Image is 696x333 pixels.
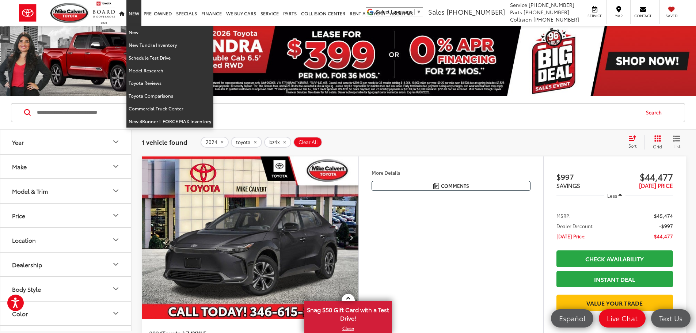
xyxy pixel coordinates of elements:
div: Dealership [12,261,42,268]
div: Color [111,309,120,318]
img: 2024 Toyota bZ4X XLE [141,156,359,320]
span: Dealer Discount [556,222,593,230]
a: Text Us [651,309,691,328]
span: Live Chat [603,314,641,323]
button: MakeMake [0,155,132,178]
button: Model & TrimModel & Trim [0,179,132,203]
button: Search [639,103,672,122]
span: Map [611,13,627,18]
button: Select sort value [625,135,644,150]
span: Saved [663,13,680,18]
button: LocationLocation [0,228,132,252]
button: Grid View [644,135,668,150]
button: remove toyota [231,137,262,148]
a: Toyota Comparisons [126,90,213,102]
button: Less [604,189,626,202]
div: Dealership [111,260,120,269]
div: Location [111,235,120,244]
span: Less [607,192,617,199]
div: Price [12,212,25,219]
button: Body StyleBody Style [0,277,132,301]
span: [PHONE_NUMBER] [524,8,569,16]
span: Español [555,314,589,323]
a: Value Your Trade [556,295,673,311]
a: Toyota Reviews [126,77,213,90]
span: [PHONE_NUMBER] [529,1,574,8]
span: $44,477 [654,232,673,240]
button: PricePrice [0,204,132,227]
img: Mike Calvert Toyota [50,3,89,23]
span: Service [586,13,603,18]
a: Check Availability [556,250,673,267]
button: Clear All [293,137,322,148]
span: $997 [556,171,615,182]
input: Search by Make, Model, or Keyword [36,104,639,121]
div: Model & Trim [12,188,48,194]
div: Make [111,162,120,171]
span: Text Us [655,314,686,323]
button: Next image [344,225,358,250]
span: ▼ [417,9,421,15]
span: [DATE] Price: [556,232,586,240]
span: Contact [634,13,651,18]
a: Instant Deal [556,271,673,287]
a: New 4Runner i-FORCE MAX Inventory [126,115,213,128]
span: bz4x [269,139,280,145]
button: DealershipDealership [0,253,132,276]
span: Collision [510,16,532,23]
img: Comments [433,183,439,189]
div: Make [12,163,27,170]
span: $45,474 [654,212,673,219]
button: List View [668,135,686,150]
div: 2024 Toyota bZ4X XLE 0 [141,156,359,319]
div: Price [111,211,120,220]
div: Model & Trim [111,186,120,195]
span: [DATE] PRICE [639,181,673,189]
div: Color [12,310,28,317]
span: Grid [653,143,662,150]
span: $44,477 [615,171,673,182]
span: MSRP: [556,212,571,219]
a: Commercial Truck Center [126,102,213,115]
span: Clear All [298,139,318,145]
span: [PHONE_NUMBER] [533,16,579,23]
span: SAVINGS [556,181,580,189]
span: 2024 [206,139,217,145]
a: 2024 Toyota bZ4X XLE2024 Toyota bZ4X XLE2024 Toyota bZ4X XLE2024 Toyota bZ4X XLE [141,156,359,319]
a: Model Research [126,64,213,77]
span: List [673,143,680,149]
button: YearYear [0,130,132,154]
button: Comments [372,181,530,191]
div: Body Style [111,284,120,293]
span: Service [510,1,527,8]
a: Español [551,309,593,328]
div: Body Style [12,285,41,292]
span: Comments [441,182,469,189]
div: Year [12,139,24,145]
a: New [126,26,213,39]
button: remove 2024 [201,137,229,148]
span: [PHONE_NUMBER] [446,7,505,16]
div: Year [111,137,120,146]
span: toyota [236,139,251,145]
button: ColorColor [0,302,132,325]
span: 1 vehicle found [142,137,187,146]
span: Sales [428,7,445,16]
a: New Tundra Inventory [126,39,213,52]
a: Schedule Test Drive [126,52,213,64]
div: Location [12,236,36,243]
span: Sort [628,143,636,149]
span: Parts [510,8,522,16]
span: Snag $50 Gift Card with a Test Drive! [305,302,391,324]
span: -$997 [659,222,673,230]
a: Live Chat [599,309,646,328]
h4: More Details [372,170,530,175]
button: remove bz4x [264,137,291,148]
